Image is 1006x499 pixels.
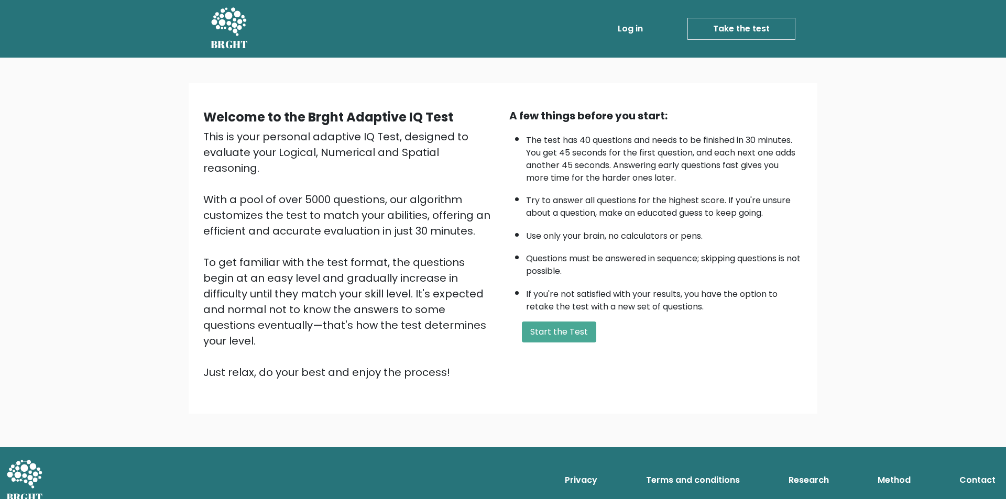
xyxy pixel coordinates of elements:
[509,108,803,124] div: A few things before you start:
[211,4,248,53] a: BRGHT
[203,108,453,126] b: Welcome to the Brght Adaptive IQ Test
[526,283,803,313] li: If you're not satisfied with your results, you have the option to retake the test with a new set ...
[614,18,647,39] a: Log in
[873,470,915,491] a: Method
[784,470,833,491] a: Research
[526,189,803,219] li: Try to answer all questions for the highest score. If you're unsure about a question, make an edu...
[561,470,602,491] a: Privacy
[687,18,795,40] a: Take the test
[642,470,744,491] a: Terms and conditions
[955,470,1000,491] a: Contact
[526,129,803,184] li: The test has 40 questions and needs to be finished in 30 minutes. You get 45 seconds for the firs...
[526,247,803,278] li: Questions must be answered in sequence; skipping questions is not possible.
[203,129,497,380] div: This is your personal adaptive IQ Test, designed to evaluate your Logical, Numerical and Spatial ...
[526,225,803,242] li: Use only your brain, no calculators or pens.
[211,38,248,51] h5: BRGHT
[522,321,596,342] button: Start the Test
